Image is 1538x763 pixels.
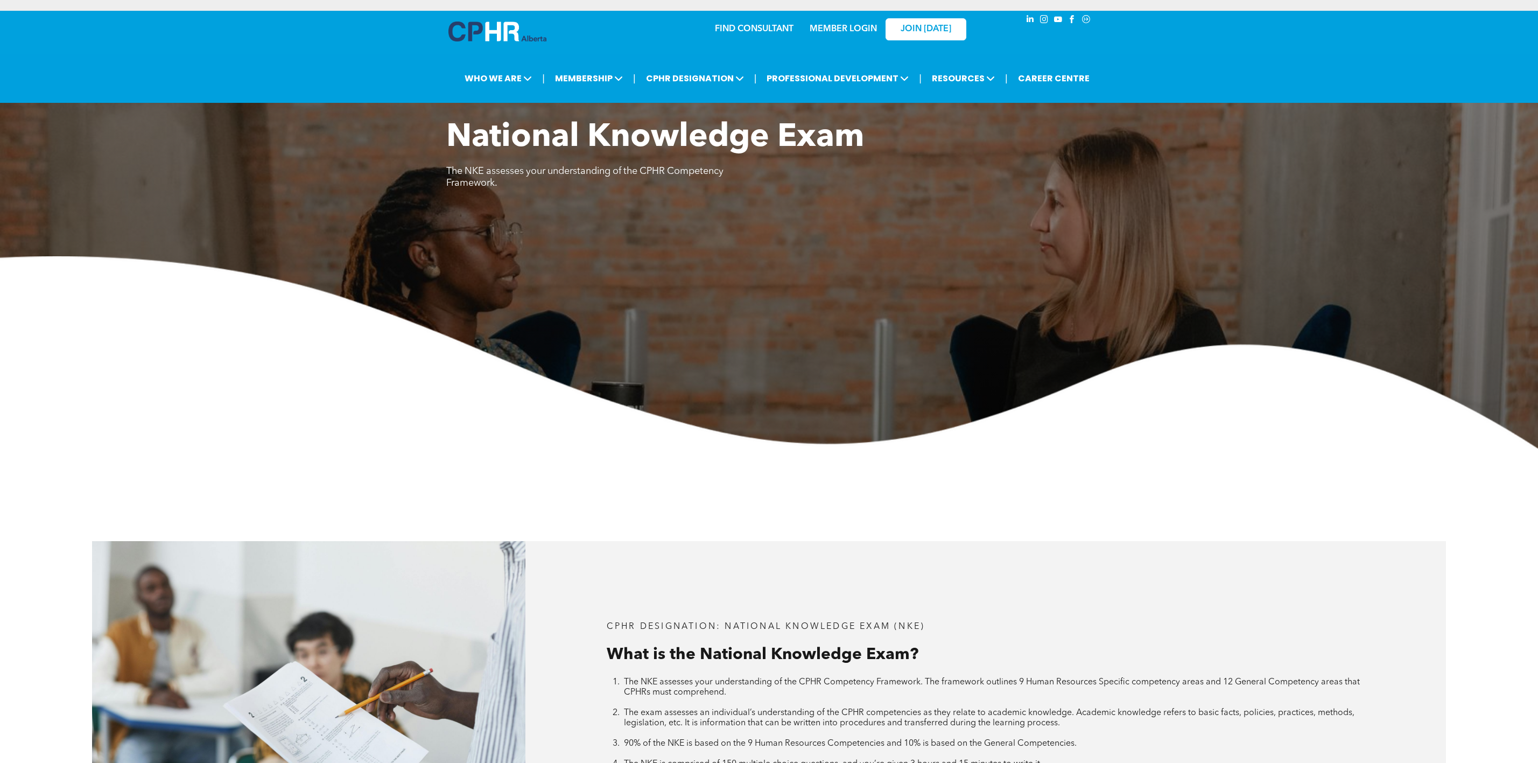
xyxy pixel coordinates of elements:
[1052,13,1064,28] a: youtube
[1066,13,1078,28] a: facebook
[542,67,545,89] li: |
[624,739,1077,748] span: 90% of the NKE is based on the 9 Human Resources Competencies and 10% is based on the General Com...
[1080,13,1092,28] a: Social network
[763,68,912,88] span: PROFESSIONAL DEVELOPMENT
[461,68,535,88] span: WHO WE ARE
[901,24,951,34] span: JOIN [DATE]
[1005,67,1008,89] li: |
[919,67,922,89] li: |
[446,166,724,188] span: The NKE assesses your understanding of the CPHR Competency Framework.
[643,68,747,88] span: CPHR DESIGNATION
[886,18,966,40] a: JOIN [DATE]
[624,709,1354,727] span: The exam assesses an individual’s understanding of the CPHR competencies as they relate to academ...
[1015,68,1093,88] a: CAREER CENTRE
[552,68,626,88] span: MEMBERSHIP
[1038,13,1050,28] a: instagram
[607,622,925,631] span: CPHR DESIGNATION: National Knowledge Exam (NKE)
[624,678,1360,697] span: The NKE assesses your understanding of the CPHR Competency Framework. The framework outlines 9 Hu...
[929,68,998,88] span: RESOURCES
[754,67,757,89] li: |
[633,67,636,89] li: |
[446,122,864,154] span: National Knowledge Exam
[1024,13,1036,28] a: linkedin
[810,25,877,33] a: MEMBER LOGIN
[715,25,793,33] a: FIND CONSULTANT
[448,22,546,41] img: A blue and white logo for cp alberta
[607,647,918,663] span: What is the National Knowledge Exam?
